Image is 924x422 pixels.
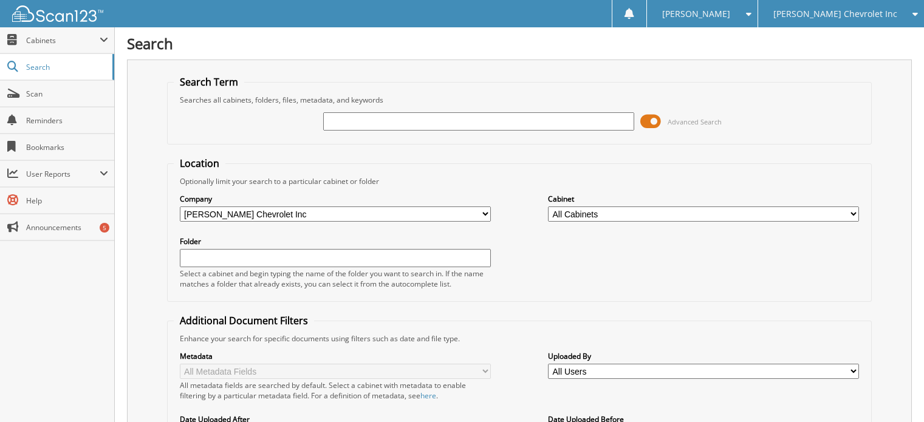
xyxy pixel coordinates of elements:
[26,222,108,233] span: Announcements
[100,223,109,233] div: 5
[26,142,108,152] span: Bookmarks
[548,194,859,204] label: Cabinet
[12,5,103,22] img: scan123-logo-white.svg
[180,236,491,247] label: Folder
[26,169,100,179] span: User Reports
[174,95,866,105] div: Searches all cabinets, folders, files, metadata, and keywords
[180,194,491,204] label: Company
[26,35,100,46] span: Cabinets
[174,176,866,186] div: Optionally limit your search to a particular cabinet or folder
[180,268,491,289] div: Select a cabinet and begin typing the name of the folder you want to search in. If the name match...
[548,351,859,361] label: Uploaded By
[420,390,436,401] a: here
[174,157,225,170] legend: Location
[127,33,912,53] h1: Search
[174,314,314,327] legend: Additional Document Filters
[174,333,866,344] div: Enhance your search for specific documents using filters such as date and file type.
[26,62,106,72] span: Search
[662,10,730,18] span: [PERSON_NAME]
[26,89,108,99] span: Scan
[26,196,108,206] span: Help
[174,75,244,89] legend: Search Term
[180,380,491,401] div: All metadata fields are searched by default. Select a cabinet with metadata to enable filtering b...
[26,115,108,126] span: Reminders
[668,117,722,126] span: Advanced Search
[180,351,491,361] label: Metadata
[773,10,897,18] span: [PERSON_NAME] Chevrolet Inc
